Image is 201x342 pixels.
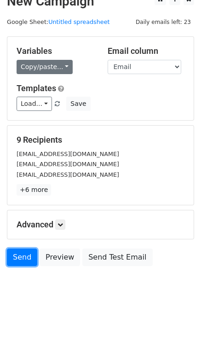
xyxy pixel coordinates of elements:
[82,249,152,266] a: Send Test Email
[66,97,90,111] button: Save
[40,249,80,266] a: Preview
[132,17,194,27] span: Daily emails left: 23
[17,46,94,56] h5: Variables
[17,220,184,230] h5: Advanced
[155,298,201,342] div: 聊天小组件
[17,171,119,178] small: [EMAIL_ADDRESS][DOMAIN_NAME]
[48,18,109,25] a: Untitled spreadsheet
[17,60,73,74] a: Copy/paste...
[17,97,52,111] a: Load...
[17,151,119,157] small: [EMAIL_ADDRESS][DOMAIN_NAME]
[132,18,194,25] a: Daily emails left: 23
[17,135,184,145] h5: 9 Recipients
[108,46,185,56] h5: Email column
[17,161,119,168] small: [EMAIL_ADDRESS][DOMAIN_NAME]
[155,298,201,342] iframe: Chat Widget
[7,249,37,266] a: Send
[7,18,110,25] small: Google Sheet:
[17,83,56,93] a: Templates
[17,184,51,196] a: +6 more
